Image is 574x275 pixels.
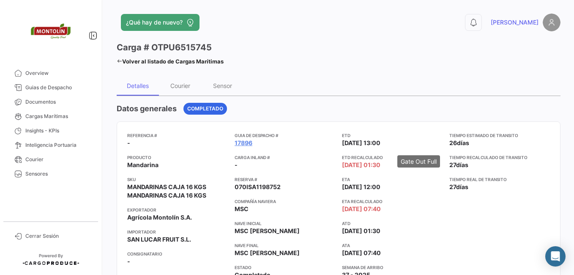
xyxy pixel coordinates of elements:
[7,124,95,138] a: Insights - KPIs
[25,170,91,178] span: Sensores
[187,105,223,113] span: Completado
[170,82,190,89] div: Courier
[449,154,550,161] app-card-info-title: Tiempo recalculado de transito
[127,235,191,244] span: SAN LUCAR FRUIT S.L.
[121,14,200,31] button: ¿Qué hay de nuevo?
[342,176,443,183] app-card-info-title: ETA
[342,132,443,139] app-card-info-title: ETD
[342,198,443,205] app-card-info-title: ETA Recalculado
[127,82,149,89] div: Detalles
[449,176,550,183] app-card-info-title: Tiempo real de transito
[127,139,130,147] span: -
[7,167,95,181] a: Sensores
[30,10,72,52] img: 2d55ee68-5a11-4b18-9445-71bae2c6d5df.png
[342,205,381,213] span: [DATE] 07:40
[127,161,159,169] span: Mandarina
[543,14,560,31] img: placeholder-user.png
[25,127,91,135] span: Insights - KPIs
[342,264,443,271] app-card-info-title: Semana de Arribo
[7,152,95,167] a: Courier
[127,213,192,222] span: Agrícola Montolín S.A.
[235,154,335,161] app-card-info-title: Carga inland #
[235,132,335,139] app-card-info-title: Guia de Despacho #
[117,103,177,115] h4: Datos generales
[235,227,300,235] span: MSC [PERSON_NAME]
[235,198,335,205] app-card-info-title: Compañía naviera
[342,227,380,235] span: [DATE] 01:30
[235,220,335,227] app-card-info-title: Nave inicial
[7,66,95,80] a: Overview
[235,205,249,213] span: MSC
[342,242,443,249] app-card-info-title: ATA
[127,183,206,191] span: MANDARINAS CAJA 16 KGS
[117,55,224,67] a: Volver al listado de Cargas Marítimas
[235,264,335,271] app-card-info-title: Estado
[7,95,95,109] a: Documentos
[7,109,95,124] a: Cargas Marítimas
[7,80,95,95] a: Guias de Despacho
[449,183,456,190] span: 27
[235,176,335,183] app-card-info-title: Reserva #
[127,206,228,213] app-card-info-title: Exportador
[25,232,91,240] span: Cerrar Sesión
[127,250,228,257] app-card-info-title: Consignatario
[491,18,538,27] span: [PERSON_NAME]
[25,98,91,106] span: Documentos
[235,139,252,147] a: 17896
[235,249,300,257] span: MSC [PERSON_NAME]
[126,18,183,27] span: ¿Qué hay de nuevo?
[449,139,457,146] span: 26
[235,242,335,249] app-card-info-title: Nave final
[25,84,91,91] span: Guias de Despacho
[235,161,238,169] span: -
[213,82,232,89] div: Sensor
[127,154,228,161] app-card-info-title: Producto
[456,161,468,168] span: días
[235,183,281,191] span: 070ISA1198752
[117,41,212,53] h3: Carga # OTPU6515745
[25,141,91,149] span: Inteligencia Portuaria
[25,69,91,77] span: Overview
[342,139,380,147] span: [DATE] 13:00
[7,138,95,152] a: Inteligencia Portuaria
[397,155,440,168] div: Gate Out Full
[342,220,443,227] app-card-info-title: ATD
[127,132,228,139] app-card-info-title: Referencia #
[342,249,381,257] span: [DATE] 07:40
[127,176,228,183] app-card-info-title: SKU
[127,257,130,266] span: -
[127,228,228,235] app-card-info-title: Importador
[449,161,456,168] span: 27
[545,246,566,267] div: Abrir Intercom Messenger
[342,161,380,169] span: [DATE] 01:30
[127,191,206,200] span: MANDARINAS CAJA 16 KGS
[342,154,443,161] app-card-info-title: ETD Recalculado
[449,132,550,139] app-card-info-title: Tiempo estimado de transito
[25,113,91,120] span: Cargas Marítimas
[456,183,468,190] span: días
[25,156,91,163] span: Courier
[457,139,469,146] span: días
[342,183,380,191] span: [DATE] 12:00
